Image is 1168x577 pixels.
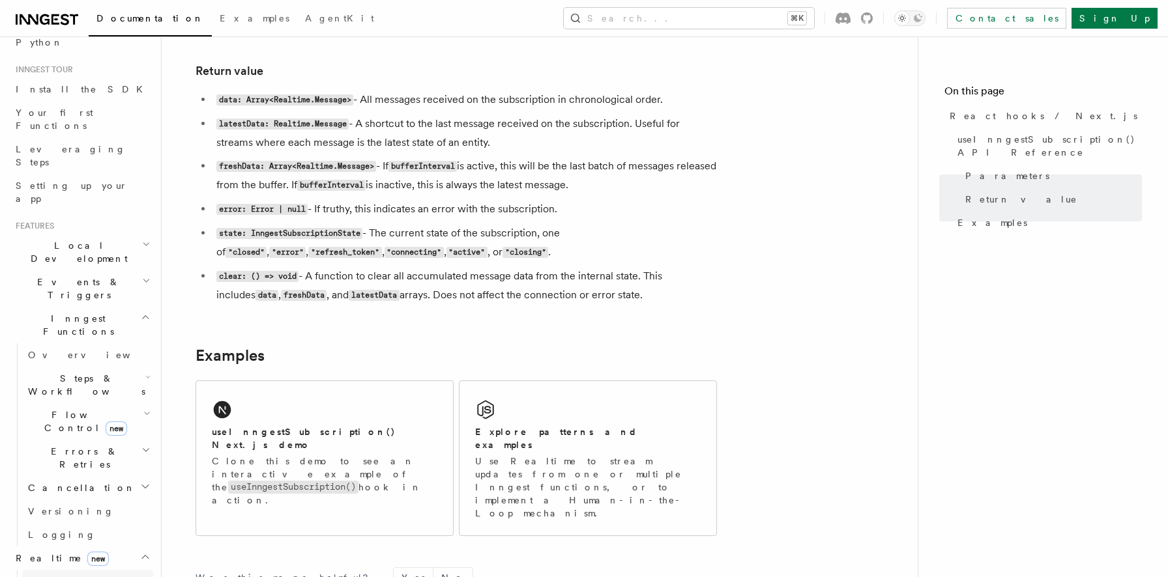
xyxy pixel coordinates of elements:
code: data [255,290,278,301]
a: Examples [212,4,297,35]
p: Use Realtime to stream updates from one or multiple Inngest functions, or to implement a Human-in... [475,455,701,520]
button: Local Development [10,234,153,270]
a: Contact sales [947,8,1066,29]
span: Errors & Retries [23,445,141,471]
code: data: Array<Realtime.Message> [216,94,353,106]
code: useInngestSubscription() [228,481,358,493]
span: Your first Functions [16,107,93,131]
li: - A shortcut to the last message received on the subscription. Useful for streams where each mess... [212,115,717,152]
a: useInngestSubscription() API Reference [952,128,1142,164]
span: Features [10,221,54,231]
li: - A function to clear all accumulated message data from the internal state. This includes , , and... [212,267,717,305]
code: clear: () => void [216,271,299,282]
code: "closed" [226,247,267,258]
a: Examples [196,346,265,365]
div: Inngest Functions [10,343,153,546]
span: Flow Control [23,408,143,434]
code: bufferInterval [297,180,366,191]
h4: On this page [944,83,1142,104]
span: Inngest tour [10,64,73,75]
span: Versioning [28,506,114,516]
code: freshData [281,290,327,301]
a: React hooks / Next.js [944,104,1142,128]
a: Parameters [960,164,1142,188]
a: Sign Up [1072,8,1158,29]
a: AgentKit [297,4,382,35]
button: Flow Controlnew [23,403,153,440]
a: Explore patterns and examplesUse Realtime to stream updates from one or multiple Inngest function... [459,380,717,536]
span: Inngest Functions [10,312,141,338]
span: Events & Triggers [10,275,142,302]
span: Return value [965,193,1077,206]
a: Documentation [89,4,212,36]
code: "active" [446,247,488,258]
a: useInngestSubscription() Next.js demoClone this demo to see an interactive example of theuseInnge... [196,380,454,536]
span: Install the SDK [16,84,151,94]
a: Examples [952,211,1142,234]
span: Examples [220,13,289,23]
a: Logging [23,523,153,546]
span: Setting up your app [16,180,128,204]
span: Examples [957,216,1027,229]
span: new [87,552,109,566]
li: - If truthy, this indicates an error with the subscription. [212,200,717,219]
code: bufferInterval [388,161,457,172]
code: "error" [269,247,306,258]
li: - The current state of the subscription, one of , , , , , or . [212,224,717,262]
h2: useInngestSubscription() Next.js demo [212,425,437,451]
span: Overview [28,350,162,360]
code: "refresh_token" [308,247,381,258]
a: Overview [23,343,153,367]
span: Steps & Workflows [23,372,145,398]
code: latestData [349,290,399,301]
span: AgentKit [305,13,374,23]
a: Return value [960,188,1142,211]
button: Events & Triggers [10,270,153,307]
span: Python [16,37,63,48]
a: Your first Functions [10,101,153,137]
button: Cancellation [23,476,153,500]
a: Install the SDK [10,77,153,101]
code: "connecting" [385,247,444,258]
button: Search...⌘K [564,8,814,29]
a: Leveraging Steps [10,137,153,174]
span: Realtime [10,552,109,565]
button: Inngest Functions [10,307,153,343]
a: Python [10,31,153,54]
span: Cancellation [23,481,136,494]
span: Local Development [10,239,142,265]
span: React hooks / Next.js [950,109,1137,122]
a: Versioning [23,500,153,523]
kbd: ⌘K [788,12,806,25]
code: latestData: Realtime.Message [216,119,349,130]
h2: Explore patterns and examples [475,425,701,451]
button: Steps & Workflows [23,367,153,403]
a: Setting up your app [10,174,153,210]
li: - All messages received on the subscription in chronological order. [212,91,717,109]
p: Clone this demo to see an interactive example of the hook in action. [212,455,437,507]
button: Realtimenew [10,546,153,570]
li: - If is active, this will be the last batch of messages released from the buffer. If is inactive,... [212,157,717,195]
span: new [106,421,127,436]
code: error: Error | null [216,204,308,215]
a: Return value [196,62,263,80]
span: Logging [28,529,96,540]
span: useInngestSubscription() API Reference [957,133,1142,159]
code: "closing" [503,247,548,258]
button: Errors & Retries [23,440,153,476]
span: Parameters [965,169,1049,182]
code: freshData: Array<Realtime.Message> [216,161,376,172]
code: state: InngestSubscriptionState [216,228,362,239]
span: Leveraging Steps [16,144,126,167]
button: Toggle dark mode [894,10,926,26]
span: Documentation [96,13,204,23]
